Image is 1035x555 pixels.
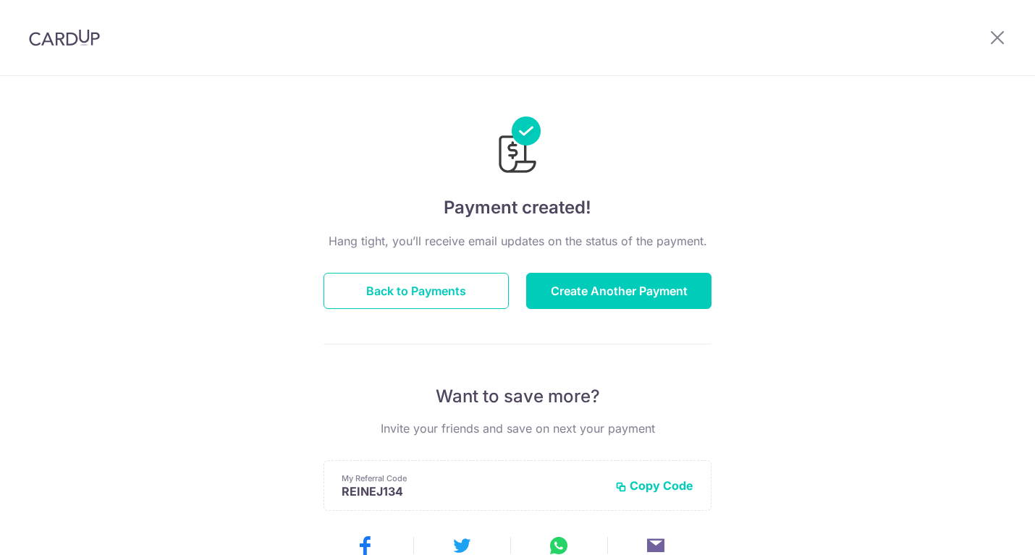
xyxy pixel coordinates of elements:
[324,232,711,250] p: Hang tight, you’ll receive email updates on the status of the payment.
[324,385,711,408] p: Want to save more?
[615,478,693,493] button: Copy Code
[342,473,604,484] p: My Referral Code
[324,420,711,437] p: Invite your friends and save on next your payment
[324,195,711,221] h4: Payment created!
[526,273,711,309] button: Create Another Payment
[29,29,100,46] img: CardUp
[324,273,509,309] button: Back to Payments
[342,484,604,499] p: REINEJ134
[494,116,541,177] img: Payments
